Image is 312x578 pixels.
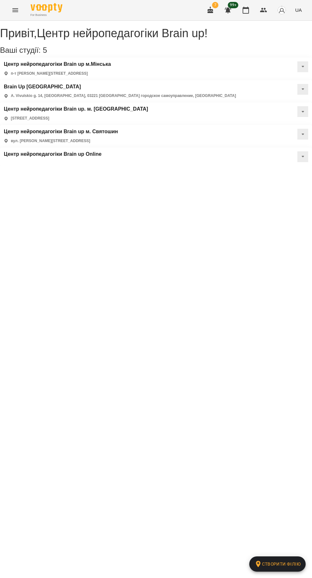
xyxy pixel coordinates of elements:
span: For Business [31,13,62,17]
a: Центр нейропедагогіки Brain up м. Святошин [4,129,118,134]
span: 5 [43,46,47,54]
span: UA [295,7,302,13]
img: avatar_s.png [277,6,286,15]
a: Центр нейропедагогіки Brain up м.Мінська [4,61,111,67]
a: Brain Up [GEOGRAPHIC_DATA] [4,84,236,90]
a: Центр нейропедагогіки Brain up Online [4,151,102,157]
button: UA [293,4,304,16]
a: Центр нейропедагогіки Brain up. м. [GEOGRAPHIC_DATA] [4,106,148,112]
img: Voopty Logo [31,3,62,12]
p: [STREET_ADDRESS] [11,116,49,121]
p: A. Vivulskio g. 14, [GEOGRAPHIC_DATA], 03221 [GEOGRAPHIC_DATA] городское самоуправление, [GEOGRAP... [11,93,236,99]
span: 99+ [228,2,238,8]
p: п-т [PERSON_NAME][STREET_ADDRESS] [11,71,88,76]
p: вул. [PERSON_NAME][STREET_ADDRESS] [11,138,90,144]
button: Menu [8,3,23,18]
span: 7 [212,2,218,8]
